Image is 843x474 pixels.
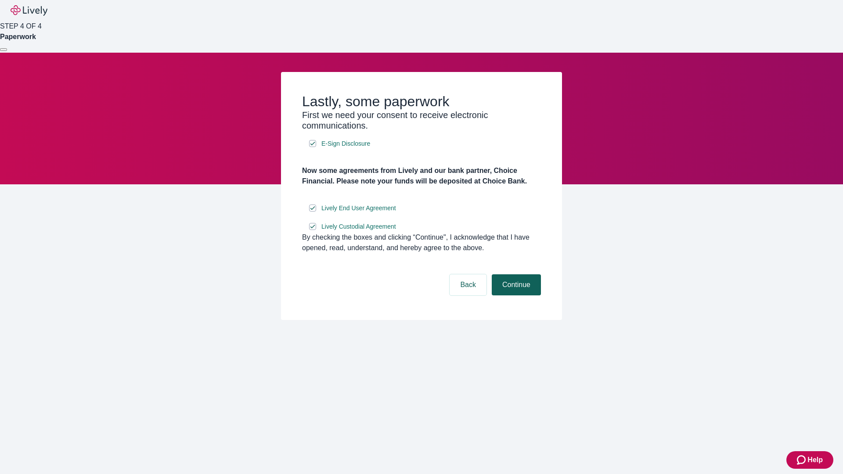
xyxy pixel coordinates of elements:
h4: Now some agreements from Lively and our bank partner, Choice Financial. Please note your funds wi... [302,165,541,187]
a: e-sign disclosure document [320,221,398,232]
button: Back [450,274,486,295]
span: Lively End User Agreement [321,204,396,213]
a: e-sign disclosure document [320,138,372,149]
span: Help [807,455,823,465]
h2: Lastly, some paperwork [302,93,541,110]
svg: Zendesk support icon [797,455,807,465]
span: Lively Custodial Agreement [321,222,396,231]
button: Zendesk support iconHelp [786,451,833,469]
h3: First we need your consent to receive electronic communications. [302,110,541,131]
div: By checking the boxes and clicking “Continue", I acknowledge that I have opened, read, understand... [302,232,541,253]
a: e-sign disclosure document [320,203,398,214]
span: E-Sign Disclosure [321,139,370,148]
button: Continue [492,274,541,295]
img: Lively [11,5,47,16]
